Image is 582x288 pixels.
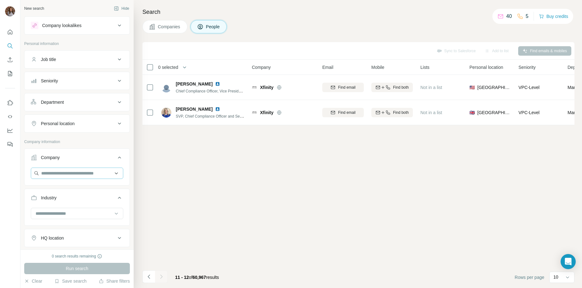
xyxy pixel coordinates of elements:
[260,84,274,91] span: Xfinity
[52,253,103,259] div: 0 search results remaining
[161,108,171,118] img: Avatar
[252,110,257,115] img: Logo of Xfinity
[25,95,130,110] button: Department
[469,109,475,116] span: 🇬🇧
[176,106,213,112] span: [PERSON_NAME]
[393,85,409,90] span: Find both
[518,110,540,115] span: VP C-Level
[206,24,220,30] span: People
[5,6,15,16] img: Avatar
[5,125,15,136] button: Dashboard
[41,154,60,161] div: Company
[41,99,64,105] div: Department
[25,116,130,131] button: Personal location
[175,275,189,280] span: 11 - 12
[25,150,130,168] button: Company
[420,64,430,70] span: Lists
[393,110,409,115] span: Find both
[420,85,442,90] span: Not in a list
[420,110,442,115] span: Not in a list
[41,120,75,127] div: Personal location
[371,64,384,70] span: Mobile
[252,85,257,90] img: Logo of Xfinity
[24,41,130,47] p: Personal information
[539,12,568,21] button: Buy credits
[54,278,86,284] button: Save search
[41,235,64,241] div: HQ location
[42,22,81,29] div: Company lookalikes
[158,64,178,70] span: 0 selected
[322,64,333,70] span: Email
[477,84,511,91] span: [GEOGRAPHIC_DATA]
[5,54,15,65] button: Enrich CSV
[526,13,529,20] p: 5
[477,109,511,116] span: [GEOGRAPHIC_DATA]
[25,230,130,246] button: HQ location
[371,108,413,117] button: Find both
[25,73,130,88] button: Seniority
[41,78,58,84] div: Seniority
[260,109,274,116] span: Xfinity
[5,40,15,52] button: Search
[192,275,206,280] span: 60,967
[41,195,57,201] div: Industry
[176,114,288,119] span: SVP, Chief Compliance Officer and Senior Deputy General Counsel
[371,83,413,92] button: Find both
[175,275,219,280] span: results
[176,88,333,93] span: Chief Compliance Officer, Vice President & Senior Deputy General Counsel at Comcast Cable
[553,274,558,280] p: 10
[5,97,15,108] button: Use Surfe on LinkedIn
[215,107,220,112] img: LinkedIn logo
[518,85,540,90] span: VP C-Level
[5,26,15,38] button: Quick start
[176,81,213,87] span: [PERSON_NAME]
[561,254,576,269] div: Open Intercom Messenger
[322,83,364,92] button: Find email
[109,4,134,13] button: Hide
[469,64,503,70] span: Personal location
[252,64,271,70] span: Company
[506,13,512,20] p: 40
[25,190,130,208] button: Industry
[24,139,130,145] p: Company information
[515,274,544,280] span: Rows per page
[518,64,535,70] span: Seniority
[5,111,15,122] button: Use Surfe API
[158,24,181,30] span: Companies
[25,52,130,67] button: Job title
[5,139,15,150] button: Feedback
[469,84,475,91] span: 🇺🇸
[24,6,44,11] div: New search
[161,82,171,92] img: Avatar
[25,18,130,33] button: Company lookalikes
[215,81,220,86] img: LinkedIn logo
[41,56,56,63] div: Job title
[99,278,130,284] button: Share filters
[322,108,364,117] button: Find email
[189,275,193,280] span: of
[5,68,15,79] button: My lists
[338,110,355,115] span: Find email
[24,278,42,284] button: Clear
[338,85,355,90] span: Find email
[142,8,574,16] h4: Search
[142,270,155,283] button: Navigate to previous page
